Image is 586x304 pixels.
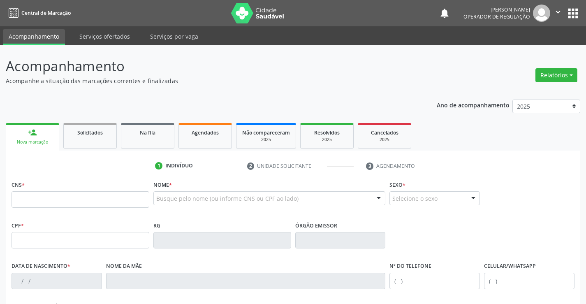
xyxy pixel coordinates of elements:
label: Nome [153,179,172,191]
div: 2025 [364,137,405,143]
span: Na fila [140,129,155,136]
input: (__) _____-_____ [484,273,574,289]
a: Central de Marcação [6,6,71,20]
span: Selecione o sexo [392,194,438,203]
button:  [550,5,566,22]
p: Ano de acompanhamento [437,100,510,110]
button: notifications [439,7,450,19]
input: (__) _____-_____ [389,273,480,289]
label: CNS [12,179,25,191]
div: [PERSON_NAME] [463,6,530,13]
input: __/__/____ [12,273,102,289]
div: person_add [28,128,37,137]
label: Nome da mãe [106,260,142,273]
span: Resolvidos [314,129,340,136]
i:  [554,7,563,16]
button: apps [566,6,580,21]
span: Central de Marcação [21,9,71,16]
a: Acompanhamento [3,29,65,45]
a: Serviços por vaga [144,29,204,44]
label: Sexo [389,179,405,191]
label: RG [153,219,160,232]
span: Não compareceram [242,129,290,136]
div: 2025 [306,137,347,143]
a: Serviços ofertados [74,29,136,44]
p: Acompanhamento [6,56,408,77]
span: Agendados [192,129,219,136]
div: Indivíduo [165,162,193,169]
div: Nova marcação [12,139,53,145]
span: Cancelados [371,129,398,136]
p: Acompanhe a situação das marcações correntes e finalizadas [6,77,408,85]
span: Busque pelo nome (ou informe CNS ou CPF ao lado) [156,194,299,203]
label: Órgão emissor [295,219,337,232]
label: Data de nascimento [12,260,70,273]
span: Operador de regulação [463,13,530,20]
label: Celular/WhatsApp [484,260,536,273]
div: 1 [155,162,162,169]
div: 2025 [242,137,290,143]
img: img [533,5,550,22]
label: Nº do Telefone [389,260,431,273]
button: Relatórios [535,68,577,82]
label: CPF [12,219,24,232]
span: Solicitados [77,129,103,136]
